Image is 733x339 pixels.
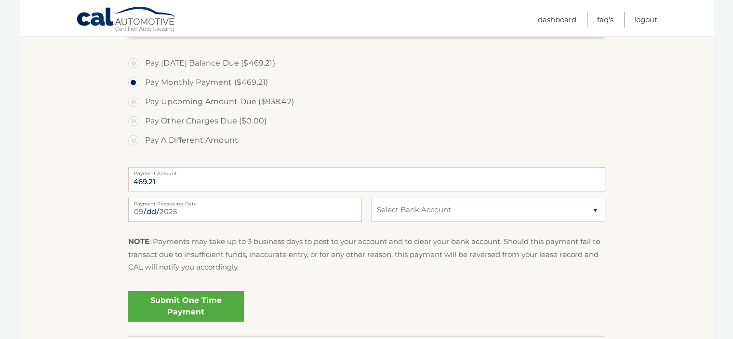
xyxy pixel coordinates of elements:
[128,291,244,322] a: Submit One Time Payment
[128,167,605,175] label: Payment Amount
[128,198,362,222] input: Payment Date
[128,198,362,205] label: Payment Processing Date
[128,92,605,111] label: Pay Upcoming Amount Due ($938.42)
[128,235,605,273] p: : Payments may take up to 3 business days to post to your account and to clear your bank account....
[634,12,657,27] a: Logout
[128,167,605,191] input: Payment Amount
[128,237,149,246] strong: NOTE
[128,131,605,150] label: Pay A Different Amount
[128,111,605,131] label: Pay Other Charges Due ($0.00)
[597,12,613,27] a: FAQ's
[128,54,605,73] label: Pay [DATE] Balance Due ($469.21)
[76,6,177,34] a: Cal Automotive
[538,12,576,27] a: Dashboard
[128,73,605,92] label: Pay Monthly Payment ($469.21)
